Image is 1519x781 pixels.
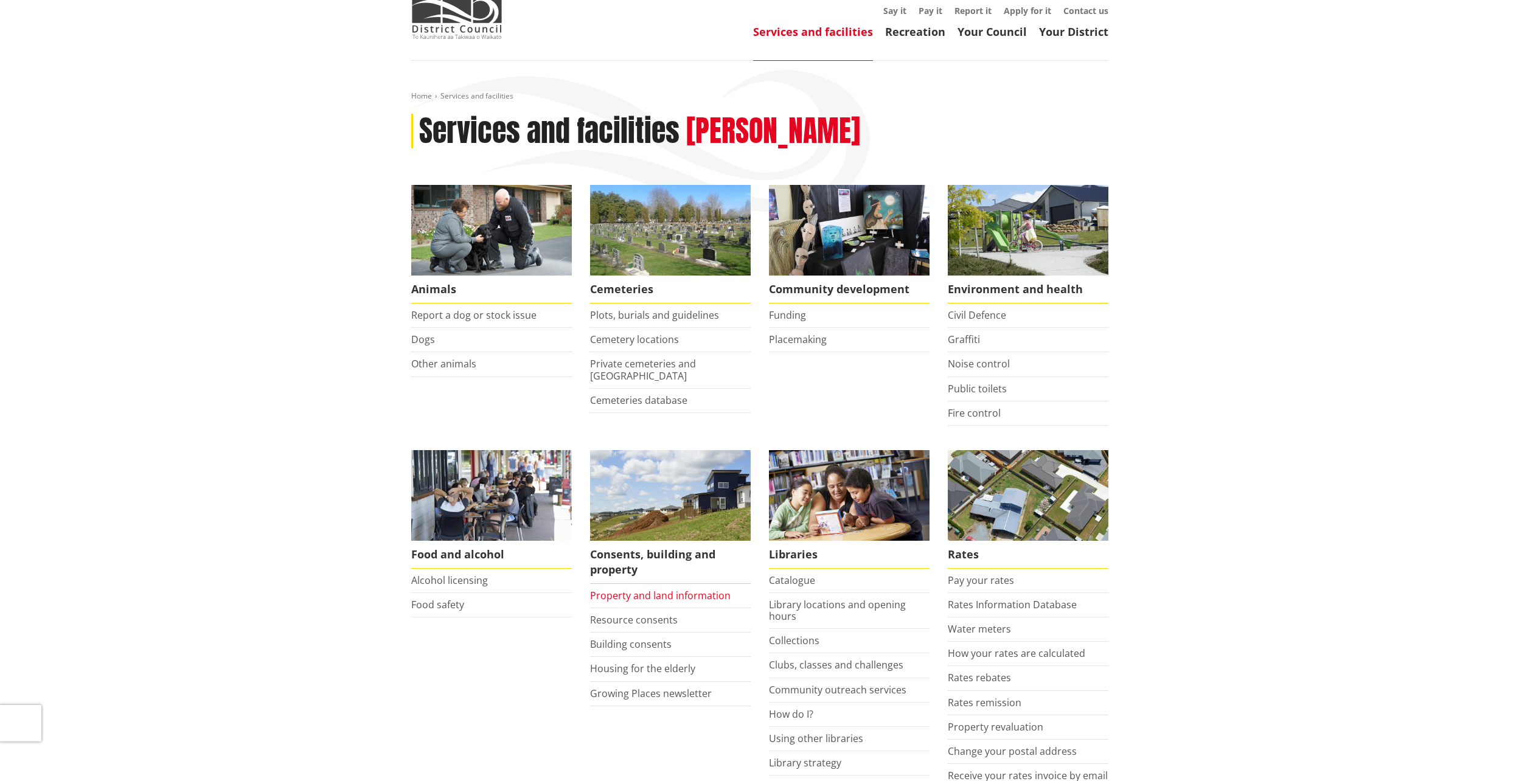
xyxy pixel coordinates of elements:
img: Matariki Travelling Suitcase Art Exhibition [769,185,930,276]
a: Library locations and opening hours [769,598,906,623]
a: Services and facilities [753,24,873,39]
span: Environment and health [948,276,1108,304]
a: Clubs, classes and challenges [769,658,903,672]
a: Library membership is free to everyone who lives in the Waikato district. Libraries [769,450,930,569]
img: Food and Alcohol in the Waikato [411,450,572,541]
a: Pay your rates [948,574,1014,587]
a: Report a dog or stock issue [411,308,537,322]
a: Water meters [948,622,1011,636]
a: Private cemeteries and [GEOGRAPHIC_DATA] [590,357,696,382]
a: Funding [769,308,806,322]
a: Rates Information Database [948,598,1077,611]
img: Huntly Cemetery [590,185,751,276]
a: Recreation [885,24,945,39]
img: Rates-thumbnail [948,450,1108,541]
a: Community outreach services [769,683,906,696]
a: Plots, burials and guidelines [590,308,719,322]
a: Library strategy [769,756,841,769]
a: Report it [954,5,992,16]
a: Pay your rates online Rates [948,450,1108,569]
span: Consents, building and property [590,541,751,584]
a: Say it [883,5,906,16]
a: Cemeteries database [590,394,687,407]
a: New housing in Pokeno Environment and health [948,185,1108,304]
iframe: Messenger Launcher [1463,730,1507,774]
a: Your Council [958,24,1027,39]
nav: breadcrumb [411,91,1108,102]
a: Using other libraries [769,732,863,745]
a: Cemetery locations [590,333,679,346]
span: Libraries [769,541,930,569]
a: Matariki Travelling Suitcase Art Exhibition Community development [769,185,930,304]
h1: Services and facilities [419,114,680,149]
a: How your rates are calculated [948,647,1085,660]
a: Apply for it [1004,5,1051,16]
a: New Pokeno housing development Consents, building and property [590,450,751,584]
a: Collections [769,634,819,647]
a: Home [411,91,432,101]
img: Waikato District Council libraries [769,450,930,541]
a: Civil Defence [948,308,1006,322]
img: New housing in Pokeno [948,185,1108,276]
a: Public toilets [948,382,1007,395]
a: How do I? [769,707,813,721]
a: Change your postal address [948,745,1077,758]
a: Property revaluation [948,720,1043,734]
a: Other animals [411,357,476,370]
a: Rates rebates [948,671,1011,684]
a: Placemaking [769,333,827,346]
span: Animals [411,276,572,304]
span: Food and alcohol [411,541,572,569]
span: Services and facilities [440,91,513,101]
a: Building consents [590,637,672,651]
a: Your District [1039,24,1108,39]
span: Community development [769,276,930,304]
a: Huntly Cemetery Cemeteries [590,185,751,304]
img: Animal Control [411,185,572,276]
a: Housing for the elderly [590,662,695,675]
a: Food safety [411,598,464,611]
h2: [PERSON_NAME] [686,114,860,149]
a: Noise control [948,357,1010,370]
a: Food and Alcohol in the Waikato Food and alcohol [411,450,572,569]
a: Contact us [1063,5,1108,16]
a: Growing Places newsletter [590,687,712,700]
a: Pay it [919,5,942,16]
img: Land and property thumbnail [590,450,751,541]
a: Alcohol licensing [411,574,488,587]
a: Resource consents [590,613,678,627]
a: Waikato District Council Animal Control team Animals [411,185,572,304]
a: Fire control [948,406,1001,420]
a: Graffiti [948,333,980,346]
a: Property and land information [590,589,731,602]
a: Catalogue [769,574,815,587]
span: Cemeteries [590,276,751,304]
a: Dogs [411,333,435,346]
a: Rates remission [948,696,1021,709]
span: Rates [948,541,1108,569]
